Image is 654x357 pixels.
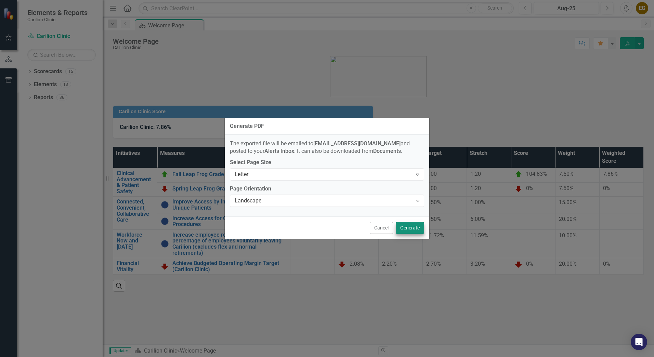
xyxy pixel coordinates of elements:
[264,148,294,154] strong: Alerts Inbox
[313,140,401,147] strong: [EMAIL_ADDRESS][DOMAIN_NAME]
[373,148,401,154] strong: Documents
[230,123,264,129] div: Generate PDF
[230,140,410,155] span: The exported file will be emailed to and posted to your . It can also be downloaded from .
[370,222,393,234] button: Cancel
[631,334,647,350] div: Open Intercom Messenger
[230,159,424,167] label: Select Page Size
[235,197,412,205] div: Landscape
[230,185,424,193] label: Page Orientation
[396,222,424,234] button: Generate
[235,171,412,178] div: Letter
